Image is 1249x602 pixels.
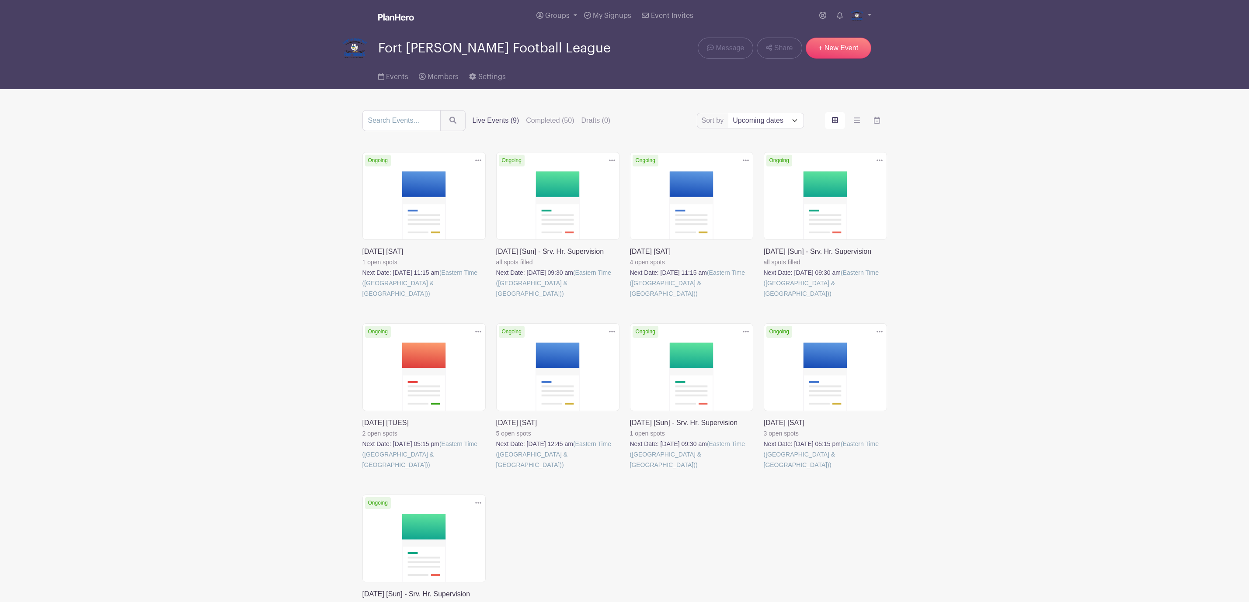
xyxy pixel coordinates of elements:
span: Groups [545,12,570,19]
a: Settings [469,61,505,89]
img: 2.png [341,35,368,61]
label: Live Events (9) [473,115,519,126]
span: Event Invites [651,12,693,19]
a: Share [757,38,802,59]
div: order and view [825,112,887,129]
span: Members [428,73,459,80]
a: Message [698,38,753,59]
a: + New Event [806,38,871,59]
a: Events [378,61,408,89]
img: logo_white-6c42ec7e38ccf1d336a20a19083b03d10ae64f83f12c07503d8b9e83406b4c7d.svg [378,14,414,21]
img: 2.png [850,9,864,23]
span: Message [716,43,744,53]
label: Sort by [702,115,727,126]
a: Members [419,61,459,89]
span: Share [774,43,793,53]
span: My Signups [593,12,631,19]
input: Search Events... [362,110,441,131]
div: filters [473,115,618,126]
span: Fort [PERSON_NAME] Football League [378,41,611,55]
label: Completed (50) [526,115,574,126]
span: Events [386,73,408,80]
span: Settings [478,73,506,80]
label: Drafts (0) [581,115,611,126]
